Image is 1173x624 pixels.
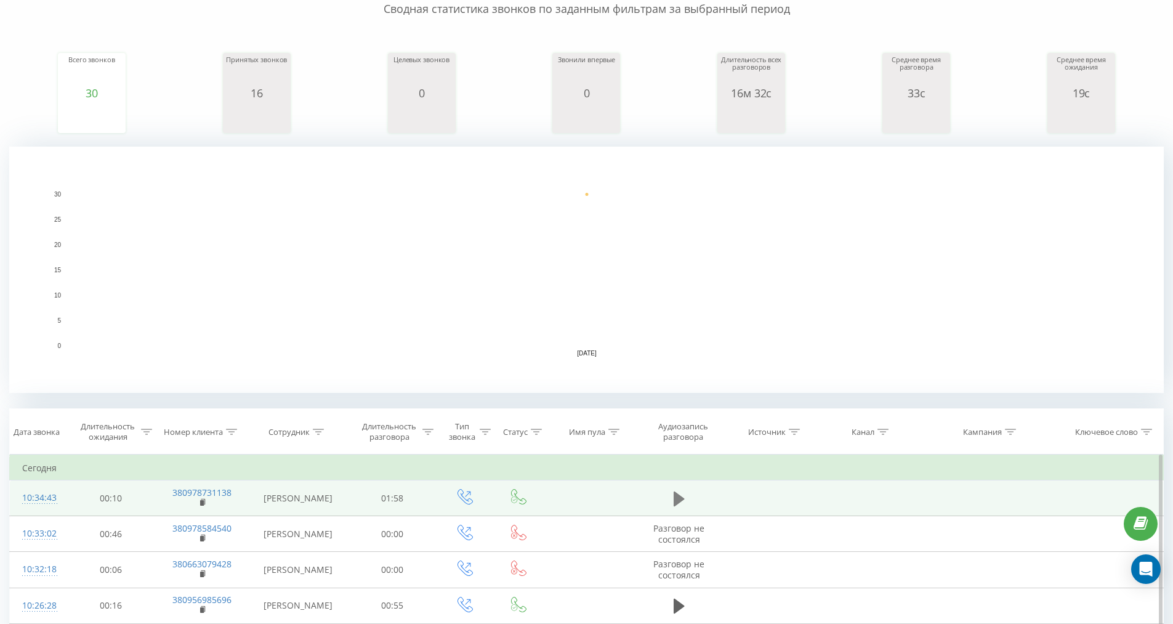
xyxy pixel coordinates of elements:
[1075,427,1138,437] div: Ключевое слово
[555,99,617,136] svg: A chart.
[9,147,1164,393] svg: A chart.
[885,56,947,87] div: Среднее время разговора
[852,427,874,437] div: Канал
[10,456,1164,480] td: Сегодня
[720,56,782,87] div: Длительность всех разговоров
[54,191,62,198] text: 30
[555,87,617,99] div: 0
[248,480,348,516] td: [PERSON_NAME]
[1050,56,1112,87] div: Среднее время ожидания
[78,421,139,442] div: Длительность ожидания
[54,241,62,248] text: 20
[391,87,453,99] div: 0
[391,99,453,136] svg: A chart.
[67,516,156,552] td: 00:46
[268,427,310,437] div: Сотрудник
[1050,87,1112,99] div: 19с
[503,427,528,437] div: Статус
[248,552,348,588] td: [PERSON_NAME]
[22,557,54,581] div: 10:32:18
[577,350,597,357] text: [DATE]
[172,487,232,498] a: 380978731138
[67,552,156,588] td: 00:06
[172,594,232,606] a: 380956985696
[348,588,437,623] td: 00:55
[22,522,54,546] div: 10:33:02
[226,56,288,87] div: Принятых звонков
[57,317,61,324] text: 5
[448,421,477,442] div: Тип звонка
[348,480,437,516] td: 01:58
[885,99,947,136] svg: A chart.
[164,427,223,437] div: Номер клиента
[226,87,288,99] div: 16
[885,87,947,99] div: 33с
[61,56,123,87] div: Всего звонков
[720,87,782,99] div: 16м 32с
[720,99,782,136] svg: A chart.
[647,421,719,442] div: Аудиозапись разговора
[67,588,156,623] td: 00:16
[555,56,617,87] div: Звонили впервые
[22,594,54,618] div: 10:26:28
[61,99,123,136] svg: A chart.
[248,588,348,623] td: [PERSON_NAME]
[1131,554,1161,584] div: Open Intercom Messenger
[963,427,1002,437] div: Кампания
[22,486,54,510] div: 10:34:43
[348,516,437,552] td: 00:00
[248,516,348,552] td: [PERSON_NAME]
[653,558,704,581] span: Разговор не состоялся
[54,267,62,274] text: 15
[54,216,62,223] text: 25
[172,558,232,570] a: 380663079428
[348,552,437,588] td: 00:00
[391,56,453,87] div: Целевых звонков
[748,427,786,437] div: Источник
[57,342,61,349] text: 0
[226,99,288,136] svg: A chart.
[67,480,156,516] td: 00:10
[61,87,123,99] div: 30
[14,427,60,437] div: Дата звонка
[569,427,605,437] div: Имя пула
[1050,99,1112,136] svg: A chart.
[359,421,420,442] div: Длительность разговора
[54,292,62,299] text: 10
[172,522,232,534] a: 380978584540
[653,522,704,545] span: Разговор не состоялся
